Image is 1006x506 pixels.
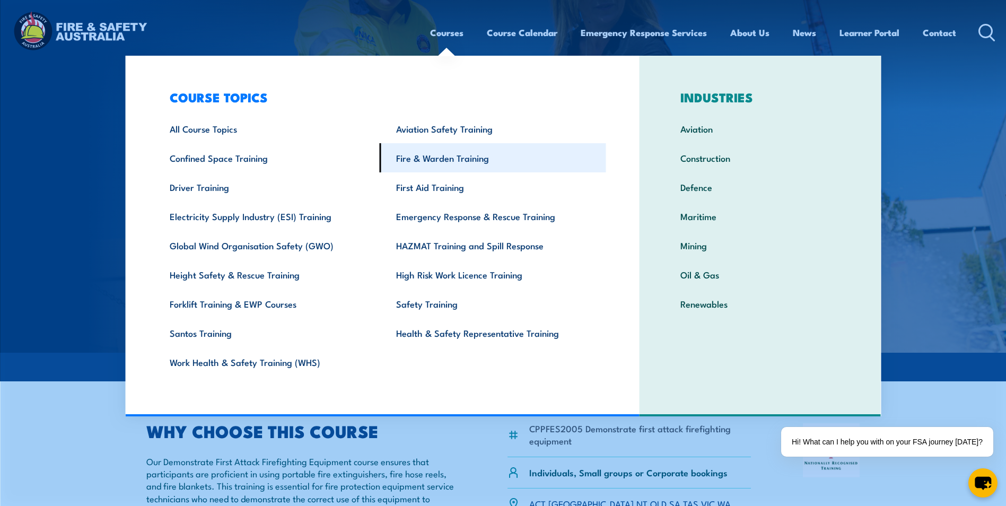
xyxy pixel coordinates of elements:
[153,172,380,202] a: Driver Training
[487,19,557,47] a: Course Calendar
[529,466,728,478] p: Individuals, Small groups or Corporate bookings
[664,260,856,289] a: Oil & Gas
[380,318,606,347] a: Health & Safety Representative Training
[664,289,856,318] a: Renewables
[923,19,956,47] a: Contact
[529,422,751,447] li: CPPFES2005 Demonstrate first attack firefighting equipment
[380,231,606,260] a: HAZMAT Training and Spill Response
[153,143,380,172] a: Confined Space Training
[380,260,606,289] a: High Risk Work Licence Training
[153,347,380,377] a: Work Health & Safety Training (WHS)
[664,90,856,104] h3: INDUSTRIES
[380,143,606,172] a: Fire & Warden Training
[839,19,899,47] a: Learner Portal
[664,143,856,172] a: Construction
[664,114,856,143] a: Aviation
[153,114,380,143] a: All Course Topics
[380,114,606,143] a: Aviation Safety Training
[153,90,606,104] h3: COURSE TOPICS
[153,231,380,260] a: Global Wind Organisation Safety (GWO)
[581,19,707,47] a: Emergency Response Services
[153,202,380,231] a: Electricity Supply Industry (ESI) Training
[968,468,998,498] button: chat-button
[153,318,380,347] a: Santos Training
[730,19,769,47] a: About Us
[664,202,856,231] a: Maritime
[380,172,606,202] a: First Aid Training
[153,289,380,318] a: Forklift Training & EWP Courses
[793,19,816,47] a: News
[430,19,463,47] a: Courses
[146,423,456,438] h2: WHY CHOOSE THIS COURSE
[380,289,606,318] a: Safety Training
[664,172,856,202] a: Defence
[153,260,380,289] a: Height Safety & Rescue Training
[664,231,856,260] a: Mining
[781,427,993,457] div: Hi! What can I help you with on your FSA journey [DATE]?
[380,202,606,231] a: Emergency Response & Rescue Training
